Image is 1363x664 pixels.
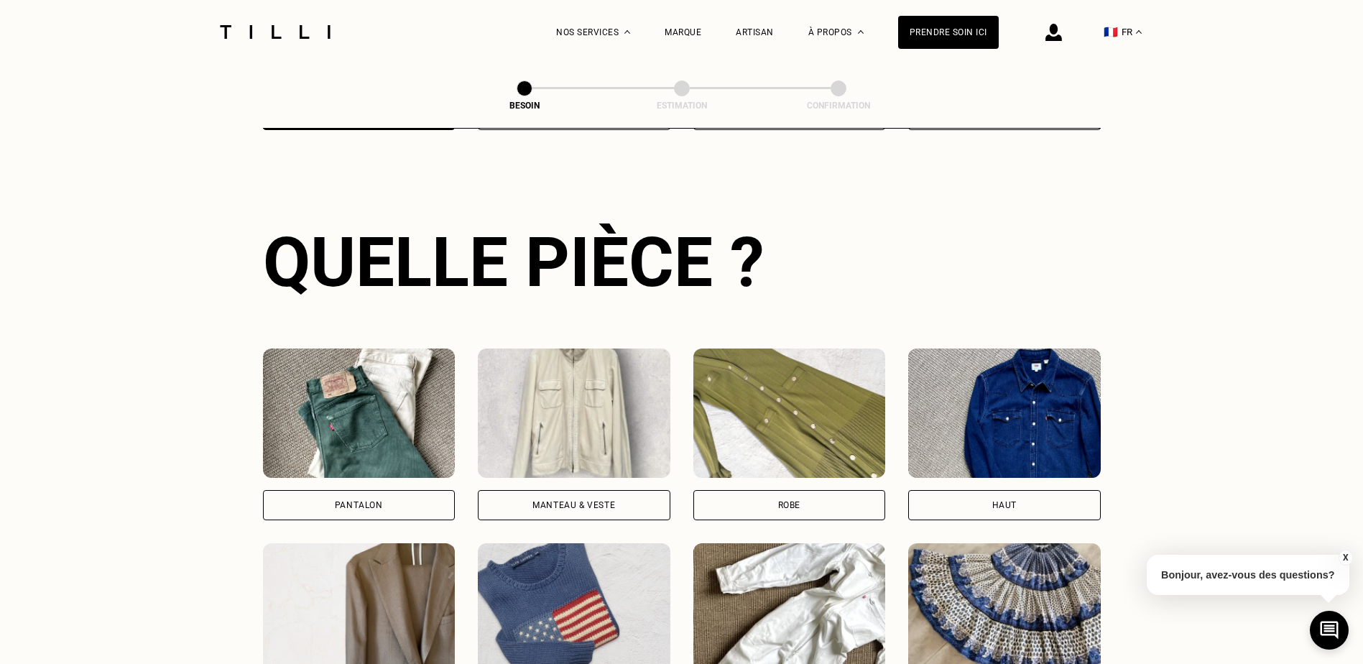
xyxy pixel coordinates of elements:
img: Tilli retouche votre Haut [908,349,1101,478]
a: Marque [665,27,701,37]
div: Manteau & Veste [532,501,615,509]
button: X [1338,550,1352,566]
div: Robe [778,501,800,509]
div: Besoin [453,101,596,111]
img: Tilli retouche votre Manteau & Veste [478,349,670,478]
div: Estimation [610,101,754,111]
div: Haut [992,501,1017,509]
img: Tilli retouche votre Robe [693,349,886,478]
img: menu déroulant [1136,30,1142,34]
a: Artisan [736,27,774,37]
p: Bonjour, avez-vous des questions? [1147,555,1349,595]
div: Quelle pièce ? [263,222,1101,303]
img: Menu déroulant [624,30,630,34]
div: Confirmation [767,101,910,111]
img: Menu déroulant à propos [858,30,864,34]
img: Tilli retouche votre Pantalon [263,349,456,478]
div: Pantalon [335,501,383,509]
span: 🇫🇷 [1104,25,1118,39]
a: Prendre soin ici [898,16,999,49]
img: Logo du service de couturière Tilli [215,25,336,39]
img: icône connexion [1045,24,1062,41]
